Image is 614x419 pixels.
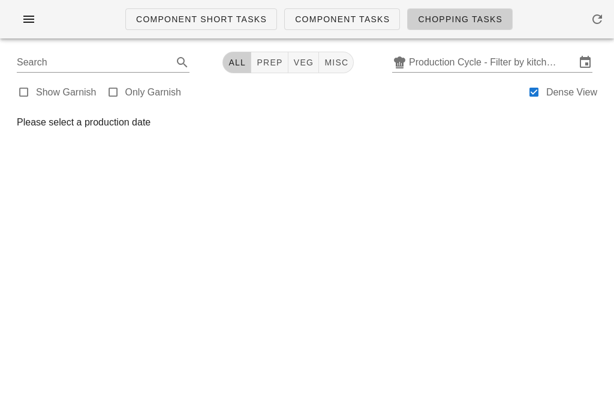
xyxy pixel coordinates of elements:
[222,52,251,73] button: All
[125,86,181,98] label: Only Garnish
[284,8,400,30] a: Component Tasks
[36,86,97,98] label: Show Garnish
[228,58,246,67] span: All
[251,52,288,73] button: prep
[319,52,354,73] button: misc
[293,58,314,67] span: veg
[256,58,282,67] span: prep
[294,14,390,24] span: Component Tasks
[17,115,597,130] div: Please select a production date
[136,14,267,24] span: Component Short Tasks
[125,8,277,30] a: Component Short Tasks
[324,58,348,67] span: misc
[417,14,502,24] span: Chopping Tasks
[288,52,320,73] button: veg
[407,8,513,30] a: Chopping Tasks
[546,86,597,98] label: Dense View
